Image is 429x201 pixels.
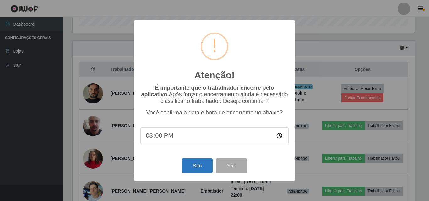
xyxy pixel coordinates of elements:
[141,85,274,98] b: É importante que o trabalhador encerre pelo aplicativo.
[194,70,235,81] h2: Atenção!
[140,109,289,116] p: Você confirma a data e hora de encerramento abaixo?
[216,158,247,173] button: Não
[140,85,289,104] p: Após forçar o encerramento ainda é necessário classificar o trabalhador. Deseja continuar?
[182,158,212,173] button: Sim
